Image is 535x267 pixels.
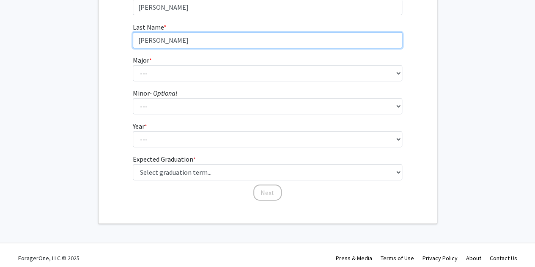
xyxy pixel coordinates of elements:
[133,55,152,65] label: Major
[150,89,177,97] i: - Optional
[381,254,414,262] a: Terms of Use
[133,23,164,31] span: Last Name
[253,184,282,201] button: Next
[6,229,36,261] iframe: Chat
[133,88,177,98] label: Minor
[490,254,517,262] a: Contact Us
[423,254,458,262] a: Privacy Policy
[133,121,147,131] label: Year
[133,154,196,164] label: Expected Graduation
[466,254,481,262] a: About
[336,254,372,262] a: Press & Media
